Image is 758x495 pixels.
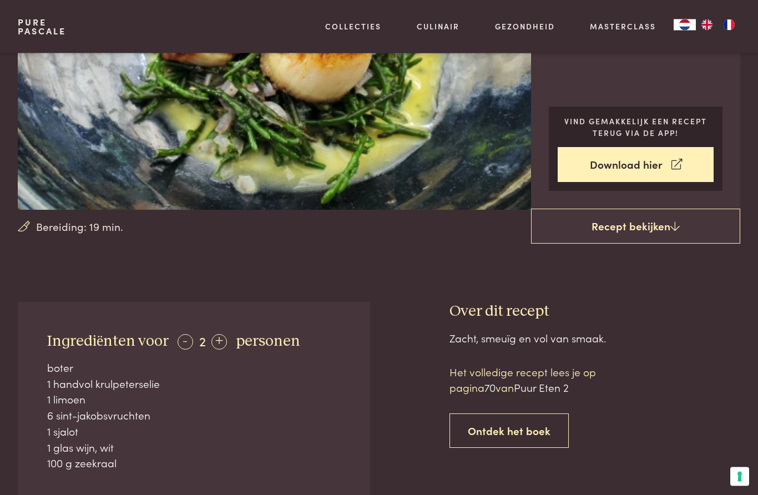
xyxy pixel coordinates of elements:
[718,19,740,31] a: FR
[236,334,300,350] span: personen
[47,376,341,392] div: 1 handvol krulpeterselie
[696,19,740,31] ul: Language list
[495,21,555,32] a: Gezondheid
[211,335,227,350] div: +
[47,408,341,424] div: 6 sint-jakobsvruchten
[674,19,696,31] div: Language
[18,18,66,36] a: PurePascale
[449,365,638,396] p: Het volledige recept lees je op pagina van
[558,116,714,139] p: Vind gemakkelijk een recept terug via de app!
[484,380,496,395] span: 70
[449,302,740,322] h3: Over dit recept
[514,380,569,395] span: Puur Eten 2
[674,19,740,31] aside: Language selected: Nederlands
[449,414,569,449] a: Ontdek het boek
[325,21,381,32] a: Collecties
[36,219,123,235] span: Bereiding: 19 min.
[47,392,341,408] div: 1 limoen
[696,19,718,31] a: EN
[590,21,656,32] a: Masterclass
[730,467,749,486] button: Uw voorkeuren voor toestemming voor trackingtechnologieën
[531,209,740,245] a: Recept bekijken
[47,456,341,472] div: 100 g zeekraal
[47,440,341,456] div: 1 glas wijn, wit
[47,360,341,376] div: boter
[417,21,459,32] a: Culinair
[674,19,696,31] a: NL
[449,331,740,347] div: Zacht, smeuïg en vol van smaak.
[558,148,714,183] a: Download hier
[47,424,341,440] div: 1 sjalot
[178,335,193,350] div: -
[47,334,169,350] span: Ingrediënten voor
[199,332,206,350] span: 2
